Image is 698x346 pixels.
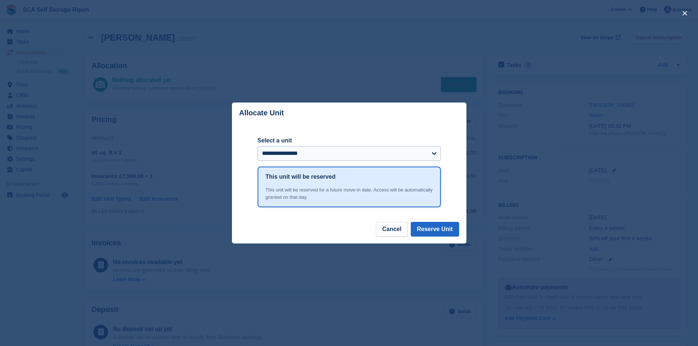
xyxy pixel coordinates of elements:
button: Cancel [376,222,407,237]
label: Select a unit [258,136,441,145]
h1: This unit will be reserved [266,172,336,181]
p: Allocate Unit [239,109,284,117]
button: Reserve Unit [411,222,459,237]
button: close [679,7,691,19]
div: This unit will be reserved for a future move-in date. Access will be automatically granted on tha... [266,186,433,201]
